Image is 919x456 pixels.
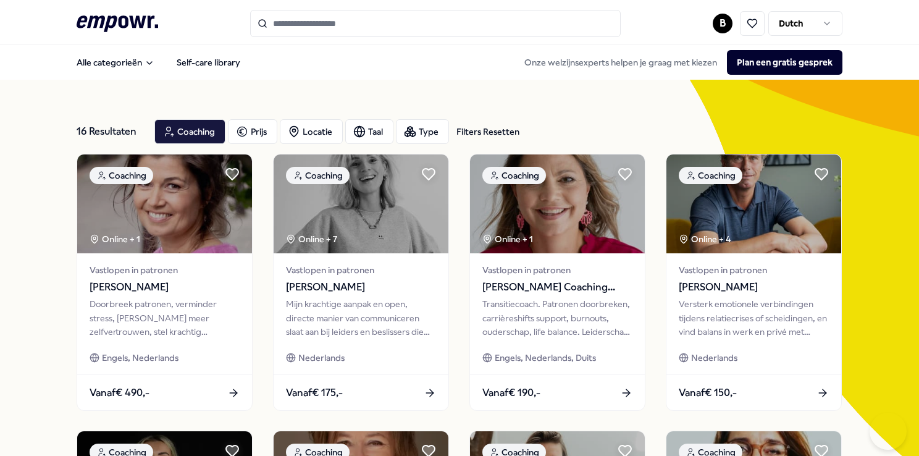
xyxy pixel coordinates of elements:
span: Vanaf € 490,- [90,385,149,401]
button: Plan een gratis gesprek [727,50,842,75]
nav: Main [67,50,250,75]
div: Onze welzijnsexperts helpen je graag met kiezen [514,50,842,75]
span: [PERSON_NAME] [679,279,829,295]
div: Online + 1 [90,232,140,246]
span: Nederlands [298,351,345,365]
iframe: Help Scout Beacon - Open [870,413,907,450]
a: package imageCoachingOnline + 1Vastlopen in patronen[PERSON_NAME]Doorbreek patronen, verminder st... [77,154,253,411]
div: Doorbreek patronen, verminder stress, [PERSON_NAME] meer zelfvertrouwen, stel krachtig [PERSON_NA... [90,297,240,339]
span: Nederlands [691,351,737,365]
span: Vastlopen in patronen [286,263,436,277]
span: Engels, Nederlands [102,351,178,365]
div: Coaching [679,167,742,184]
span: [PERSON_NAME] [286,279,436,295]
img: package image [666,154,841,253]
div: Coaching [482,167,546,184]
a: package imageCoachingOnline + 7Vastlopen in patronen[PERSON_NAME]Mijn krachtige aanpak en open, d... [273,154,449,411]
span: Vanaf € 190,- [482,385,540,401]
button: Taal [345,119,393,144]
button: Locatie [280,119,343,144]
div: Coaching [90,167,153,184]
div: 16 Resultaten [77,119,145,144]
a: Self-care library [167,50,250,75]
img: package image [470,154,645,253]
input: Search for products, categories or subcategories [250,10,621,37]
span: Vanaf € 175,- [286,385,343,401]
div: Versterk emotionele verbindingen tijdens relatiecrises of scheidingen, en vind balans in werk en ... [679,297,829,339]
span: [PERSON_NAME] Coaching Facilitation Teams [482,279,632,295]
img: package image [274,154,448,253]
button: Type [396,119,449,144]
img: package image [77,154,252,253]
button: Coaching [154,119,225,144]
div: Online + 4 [679,232,731,246]
a: package imageCoachingOnline + 4Vastlopen in patronen[PERSON_NAME]Versterk emotionele verbindingen... [666,154,842,411]
button: Prijs [228,119,277,144]
span: [PERSON_NAME] [90,279,240,295]
button: Alle categorieën [67,50,164,75]
span: Vastlopen in patronen [482,263,632,277]
div: Transitiecoach. Patronen doorbreken, carrièreshifts support, burnouts, ouderschap, life balance. ... [482,297,632,339]
span: Vastlopen in patronen [679,263,829,277]
span: Vanaf € 150,- [679,385,737,401]
div: Online + 1 [482,232,533,246]
div: Online + 7 [286,232,337,246]
div: Mijn krachtige aanpak en open, directe manier van communiceren slaat aan bij leiders en beslisser... [286,297,436,339]
div: Filters Resetten [456,125,519,138]
button: B [713,14,732,33]
span: Engels, Nederlands, Duits [495,351,596,365]
div: Coaching [286,167,350,184]
a: package imageCoachingOnline + 1Vastlopen in patronen[PERSON_NAME] Coaching Facilitation TeamsTran... [469,154,645,411]
span: Vastlopen in patronen [90,263,240,277]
